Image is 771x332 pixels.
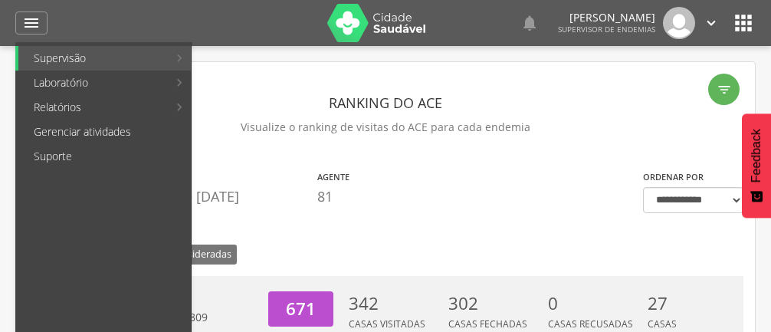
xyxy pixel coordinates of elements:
a: Suporte [18,144,191,169]
button: Feedback - Mostrar pesquisa [742,113,771,218]
span: Feedback [750,129,763,182]
a: Relatórios [18,95,168,120]
a: Gerenciar atividades [18,120,191,144]
a: Laboratório [18,71,168,95]
a: Supervisão [18,46,168,71]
